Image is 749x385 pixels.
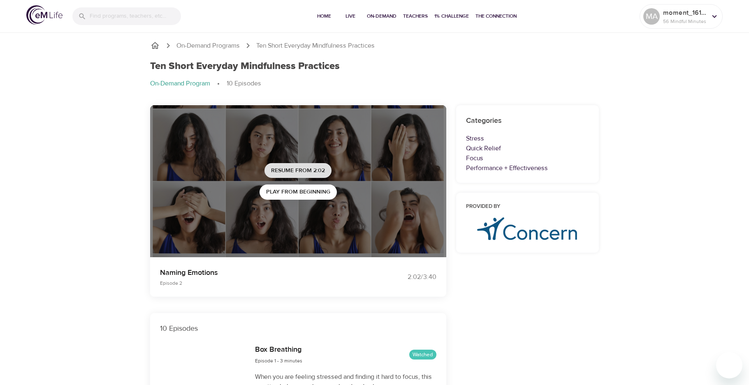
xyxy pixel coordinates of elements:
[466,134,589,143] p: Stress
[90,7,181,25] input: Find programs, teachers, etc...
[176,41,240,51] a: On-Demand Programs
[409,351,436,359] span: Watched
[375,272,436,282] div: 2:02 / 3:40
[160,267,365,278] p: Naming Emotions
[466,203,589,211] h6: Provided by
[643,8,660,25] div: MA
[466,153,589,163] p: Focus
[227,79,261,88] p: 10 Episodes
[466,163,589,173] p: Performance + Effectiveness
[466,143,589,153] p: Quick Relief
[255,357,302,364] span: Episode 1 - 3 minutes
[160,279,365,287] p: Episode 2
[403,12,428,21] span: Teachers
[434,12,469,21] span: 1% Challenge
[367,12,397,21] span: On-Demand
[255,344,302,356] h6: Box Breathing
[264,163,332,178] button: Resume from 2:02
[341,12,360,21] span: Live
[475,12,517,21] span: The Connection
[260,184,337,200] button: Play from beginning
[150,60,340,72] h1: Ten Short Everyday Mindfulness Practices
[150,41,599,51] nav: breadcrumb
[466,115,589,127] h6: Categories
[150,79,210,88] p: On-Demand Program
[160,323,436,334] p: 10 Episodes
[663,8,707,18] p: moment_1615478446
[266,187,330,197] span: Play from beginning
[314,12,334,21] span: Home
[150,79,599,89] nav: breadcrumb
[663,18,707,25] p: 56 Mindful Minutes
[477,217,577,240] img: concern-logo%20%281%29.png
[271,166,325,176] span: Resume from 2:02
[26,5,63,25] img: logo
[716,352,742,378] iframe: Button to launch messaging window
[256,41,375,51] p: Ten Short Everyday Mindfulness Practices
